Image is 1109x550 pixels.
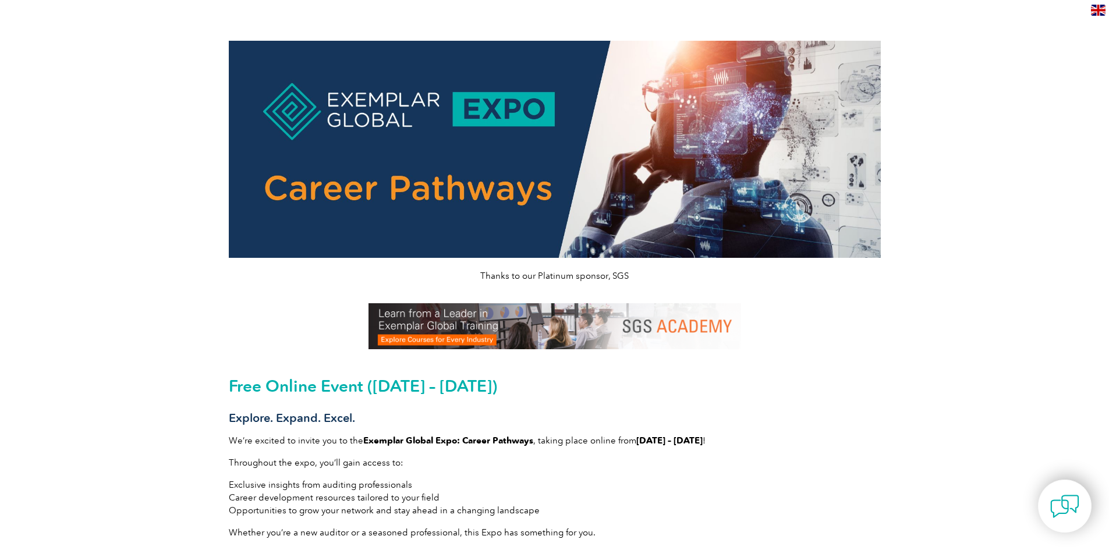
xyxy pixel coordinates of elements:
strong: [DATE] – [DATE] [636,435,703,446]
p: Whether you’re a new auditor or a seasoned professional, this Expo has something for you. [229,526,881,539]
h3: Explore. Expand. Excel. [229,411,881,425]
strong: Exemplar Global Expo: Career Pathways [363,435,533,446]
p: Throughout the expo, you’ll gain access to: [229,456,881,469]
img: SGS [369,303,741,349]
h2: Free Online Event ([DATE] – [DATE]) [229,377,881,395]
img: contact-chat.png [1050,492,1079,521]
li: Opportunities to grow your network and stay ahead in a changing landscape [229,504,881,517]
li: Exclusive insights from auditing professionals [229,478,881,491]
img: career pathways [229,41,881,258]
img: en [1091,5,1106,16]
li: Career development resources tailored to your field [229,491,881,504]
p: We’re excited to invite you to the , taking place online from ! [229,434,881,447]
p: Thanks to our Platinum sponsor, SGS [229,269,881,282]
